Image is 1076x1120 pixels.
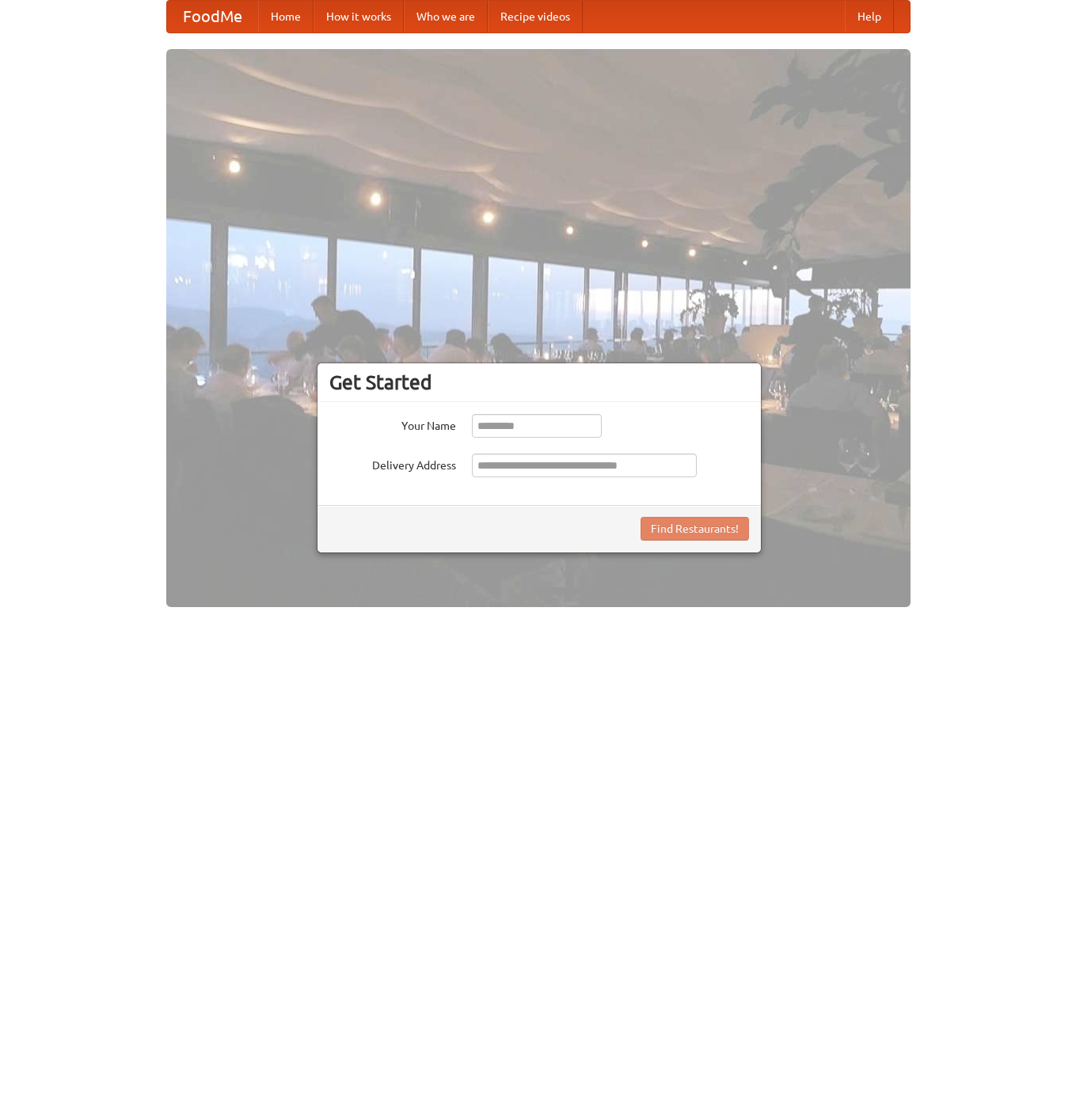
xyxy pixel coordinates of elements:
[404,1,488,32] a: Who we are
[329,414,456,434] label: Your Name
[314,1,404,32] a: How it works
[329,370,749,394] h3: Get Started
[167,1,258,32] a: FoodMe
[258,1,314,32] a: Home
[845,1,894,32] a: Help
[641,517,749,541] button: Find Restaurants!
[488,1,583,32] a: Recipe videos
[329,454,456,473] label: Delivery Address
